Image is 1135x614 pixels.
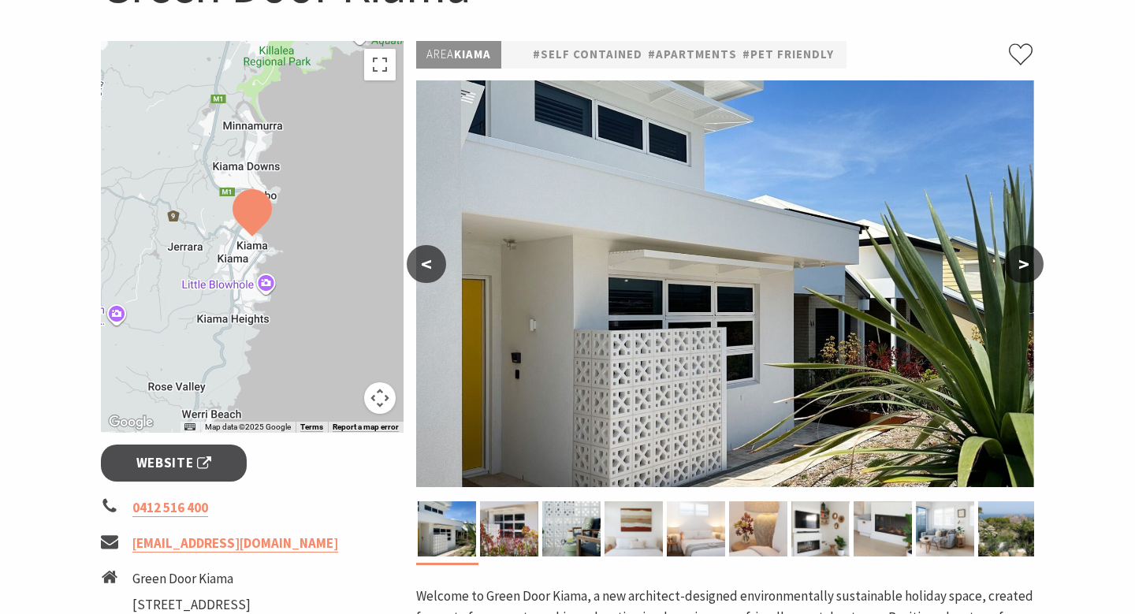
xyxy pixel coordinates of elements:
[132,568,285,590] li: Green Door Kiama
[742,45,834,65] a: #Pet Friendly
[416,41,501,69] p: Kiama
[205,422,291,431] span: Map data ©2025 Google
[533,45,642,65] a: #Self Contained
[300,422,323,432] a: Terms (opens in new tab)
[426,47,454,61] span: Area
[105,412,157,433] a: Open this area in Google Maps (opens a new window)
[136,452,212,474] span: Website
[407,245,446,283] button: <
[132,534,338,553] a: [EMAIL_ADDRESS][DOMAIN_NAME]
[364,382,396,414] button: Map camera controls
[648,45,737,65] a: #Apartments
[184,422,195,433] button: Keyboard shortcuts
[105,412,157,433] img: Google
[132,499,208,517] a: 0412 516 400
[101,445,247,482] a: Website
[333,422,399,432] a: Report a map error
[1004,245,1044,283] button: >
[364,49,396,80] button: Toggle fullscreen view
